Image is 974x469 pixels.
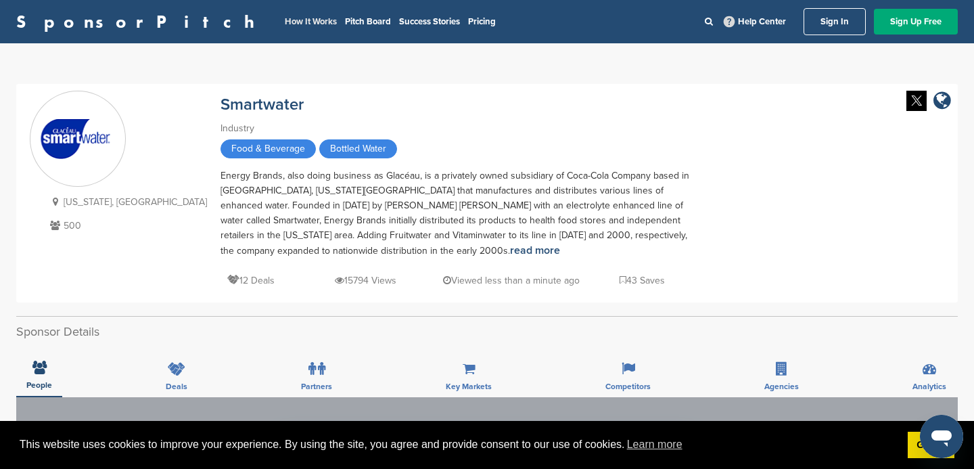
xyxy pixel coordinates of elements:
[26,381,52,389] span: People
[47,217,207,234] p: 500
[221,95,304,114] a: Smartwater
[221,169,694,259] div: Energy Brands, also doing business as Glacéau, is a privately owned subsidiary of Coca-Cola Compa...
[625,434,685,455] a: learn more about cookies
[446,382,492,390] span: Key Markets
[285,16,337,27] a: How It Works
[47,194,207,210] p: [US_STATE], [GEOGRAPHIC_DATA]
[620,272,665,289] p: 43 Saves
[874,9,958,35] a: Sign Up Free
[605,382,651,390] span: Competitors
[301,382,332,390] span: Partners
[335,272,396,289] p: 15794 Views
[804,8,866,35] a: Sign In
[345,16,391,27] a: Pitch Board
[319,139,397,158] span: Bottled Water
[20,434,897,455] span: This website uses cookies to improve your experience. By using the site, you agree and provide co...
[16,13,263,30] a: SponsorPitch
[510,244,560,257] a: read more
[920,415,963,458] iframe: Button to launch messaging window
[468,16,496,27] a: Pricing
[399,16,460,27] a: Success Stories
[912,382,946,390] span: Analytics
[764,382,799,390] span: Agencies
[933,91,951,113] a: company link
[221,139,316,158] span: Food & Beverage
[166,382,187,390] span: Deals
[443,272,580,289] p: Viewed less than a minute ago
[221,121,694,136] div: Industry
[16,323,958,341] h2: Sponsor Details
[721,14,789,30] a: Help Center
[227,272,275,289] p: 12 Deals
[908,432,954,459] a: dismiss cookie message
[30,119,125,159] img: Sponsorpitch & Smartwater
[906,91,927,111] img: Twitter white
